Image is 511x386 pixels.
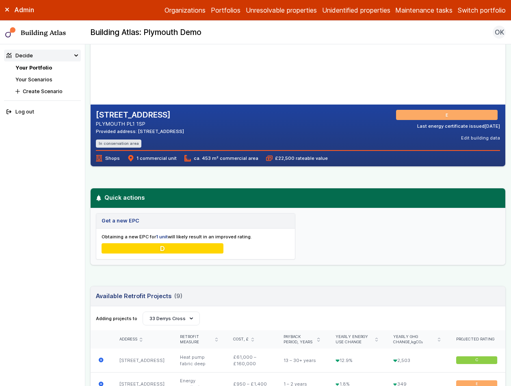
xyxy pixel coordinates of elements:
a: Portfolios [211,5,240,15]
span: £22,500 rateable value [266,155,328,161]
a: Your Portfolio [15,65,52,71]
div: Provided address: [STREET_ADDRESS] [96,128,184,135]
a: Unidentified properties [322,5,390,15]
h3: Quick actions [95,193,501,202]
div: Last energy certificate issued [417,123,500,129]
span: Yearly GHG change, [393,334,435,345]
span: D [160,244,165,253]
span: kgCO₂ [411,340,423,344]
p: Obtaining a new EPC for will likely result in an improved rating. [102,233,290,240]
div: Projected rating [456,337,498,342]
img: main-0bbd2752.svg [5,27,16,38]
span: Cost, £ [233,337,249,342]
a: Unresolvable properties [246,5,317,15]
button: 33 Derrys Cross [143,312,200,325]
button: Log out [4,106,81,118]
time: [DATE] [485,123,500,129]
div: 2,503 [385,349,448,372]
span: Yearly energy use change [336,334,372,345]
summary: Decide [4,50,81,61]
span: Payback period, years [284,334,315,345]
button: Edit building data [461,135,500,141]
button: OK [493,26,506,39]
button: Create Scenario [13,85,81,97]
span: C [475,358,478,363]
span: 1 commercial unit [128,155,177,161]
div: 13 – 30+ years [276,349,328,372]
span: Adding projects to [96,315,137,322]
h5: Get a new EPC [102,217,139,225]
span: E [447,112,450,118]
span: OK [495,27,504,37]
li: In conservation area [96,140,141,147]
strong: 1 unit [156,234,168,240]
a: Maintenance tasks [395,5,453,15]
button: Switch portfolio [458,5,506,15]
div: [STREET_ADDRESS] [112,349,172,372]
h3: Available Retrofit Projects [96,292,182,301]
div: Decide [6,52,33,59]
div: 12.9% [328,349,385,372]
address: PLYMOUTH PL1 1SP [96,120,184,128]
span: Address [119,337,137,342]
a: Your Scenarios [15,76,52,83]
div: Heat pump fabric deep [172,349,225,372]
span: Shops [96,155,119,161]
span: (9) [174,292,182,301]
div: £61,000 – £160,000 [225,349,276,372]
h2: [STREET_ADDRESS] [96,110,184,120]
h2: Building Atlas: Plymouth Demo [90,27,201,38]
span: ca. 453 m² commercial area [184,155,258,161]
span: Retrofit measure [180,334,212,345]
a: Organizations [165,5,206,15]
